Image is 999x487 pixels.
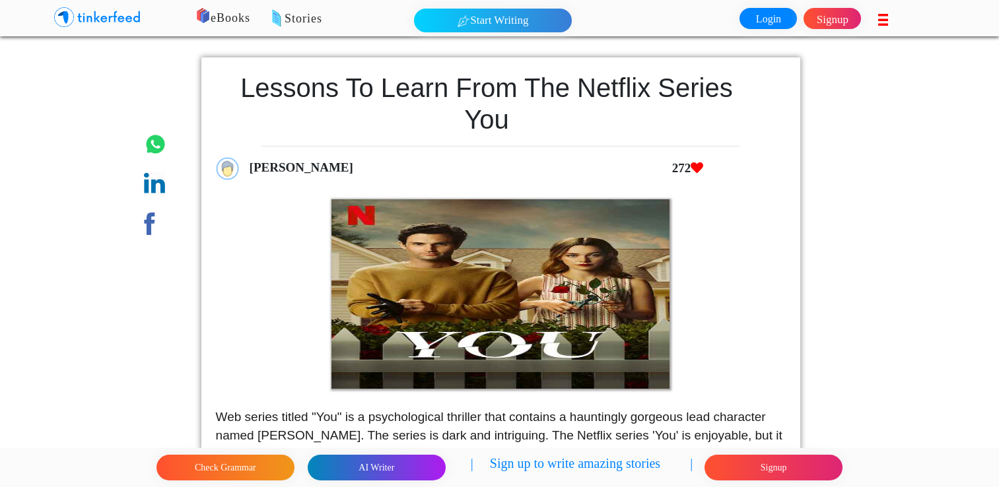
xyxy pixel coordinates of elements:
[178,9,618,28] p: eBooks
[308,455,446,480] button: AI Writer
[471,453,693,482] p: | Sign up to write amazing stories |
[331,199,670,389] img: 2969.png
[414,9,572,32] button: Start Writing
[156,455,294,480] button: Check Grammar
[216,157,239,180] img: profile_icon.png
[144,133,167,156] img: whatsapp.png
[230,10,670,28] p: Stories
[216,72,758,135] h1: Lessons to learn from the netflix series You
[705,455,843,480] button: Signup
[244,152,814,183] div: [PERSON_NAME]
[740,8,797,29] a: Login
[804,8,861,29] a: Signup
